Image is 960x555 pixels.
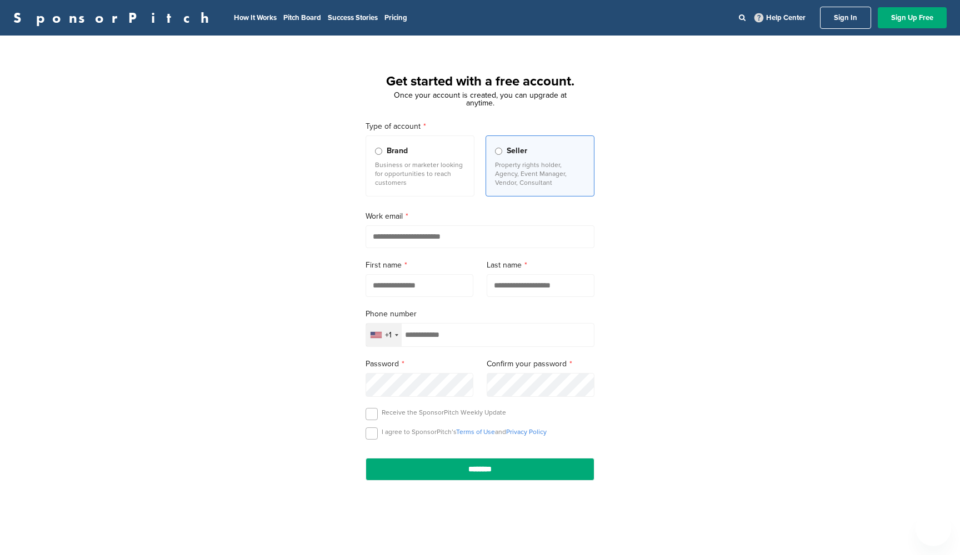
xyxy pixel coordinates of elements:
label: Phone number [366,308,594,320]
h1: Get started with a free account. [352,72,608,92]
label: Type of account [366,120,594,133]
a: SponsorPitch [13,11,216,25]
label: First name [366,259,473,271]
span: Seller [507,145,527,157]
a: How It Works [234,13,277,22]
label: Work email [366,210,594,223]
p: I agree to SponsorPitch’s and [382,427,547,436]
label: Confirm your password [487,358,594,370]
a: Sign Up Free [878,7,947,28]
label: Password [366,358,473,370]
a: Help Center [752,11,808,24]
p: Business or marketer looking for opportunities to reach customers [375,160,465,187]
a: Terms of Use [456,428,495,436]
div: +1 [385,331,392,339]
p: Property rights holder, Agency, Event Manager, Vendor, Consultant [495,160,585,187]
span: Brand [387,145,408,157]
a: Pricing [384,13,407,22]
a: Success Stories [328,13,378,22]
span: Once your account is created, you can upgrade at anytime. [394,90,567,108]
input: Seller Property rights holder, Agency, Event Manager, Vendor, Consultant [495,148,502,155]
input: Brand Business or marketer looking for opportunities to reach customers [375,148,382,155]
div: Selected country [366,324,402,346]
iframe: Button to launch messaging window [916,511,951,546]
a: Pitch Board [283,13,321,22]
a: Privacy Policy [506,428,547,436]
a: Sign In [820,7,871,29]
p: Receive the SponsorPitch Weekly Update [382,408,506,417]
label: Last name [487,259,594,271]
